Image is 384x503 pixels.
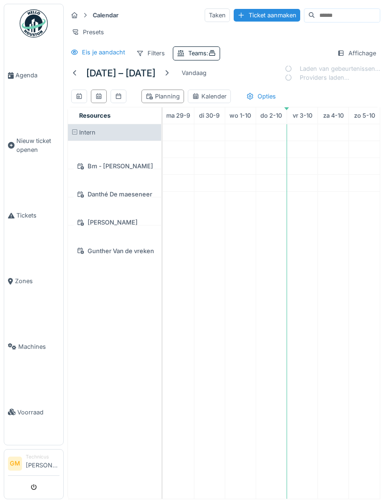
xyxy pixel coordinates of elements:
[26,453,59,473] li: [PERSON_NAME]
[258,109,284,122] a: 2 oktober 2025
[79,129,96,136] span: Intern
[285,64,380,73] div: Laden van gebeurtenissen…
[16,211,59,220] span: Tickets
[242,90,280,103] div: Opties
[17,408,59,417] span: Voorraad
[227,109,253,122] a: 1 oktober 2025
[67,25,108,39] div: Presets
[86,68,155,79] h5: [DATE] – [DATE]
[352,109,377,122] a: 5 oktober 2025
[74,217,155,228] div: [PERSON_NAME]
[8,453,59,476] a: GM Technicus[PERSON_NAME]
[333,46,380,60] div: Affichage
[178,67,210,79] div: Vandaag
[79,112,111,119] span: Resources
[4,314,63,380] a: Machines
[20,9,48,38] img: Badge_color-CXgf-gQk.svg
[74,245,155,257] div: Gunther Van de vreken
[15,277,59,285] span: Zones
[290,109,315,122] a: 3 oktober 2025
[4,43,63,108] a: Agenda
[18,342,59,351] span: Machines
[15,71,59,80] span: Agenda
[4,183,63,248] a: Tickets
[132,46,169,60] div: Filters
[192,92,227,101] div: Kalender
[285,73,380,82] div: Providers laden…
[321,109,346,122] a: 4 oktober 2025
[146,92,180,101] div: Planning
[26,453,59,460] div: Technicus
[74,188,155,200] div: Danthé De maeseneer
[89,11,122,20] strong: Calendar
[234,9,300,22] div: Ticket aanmaken
[207,50,216,57] span: :
[4,108,63,183] a: Nieuw ticket openen
[4,379,63,445] a: Voorraad
[4,248,63,314] a: Zones
[197,109,222,122] a: 30 september 2025
[74,160,155,172] div: Bm - [PERSON_NAME]
[82,48,125,57] div: Eis je aandacht
[164,109,192,122] a: 29 september 2025
[8,457,22,471] li: GM
[16,136,59,154] span: Nieuw ticket openen
[205,8,230,22] div: Taken
[188,49,216,58] div: Teams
